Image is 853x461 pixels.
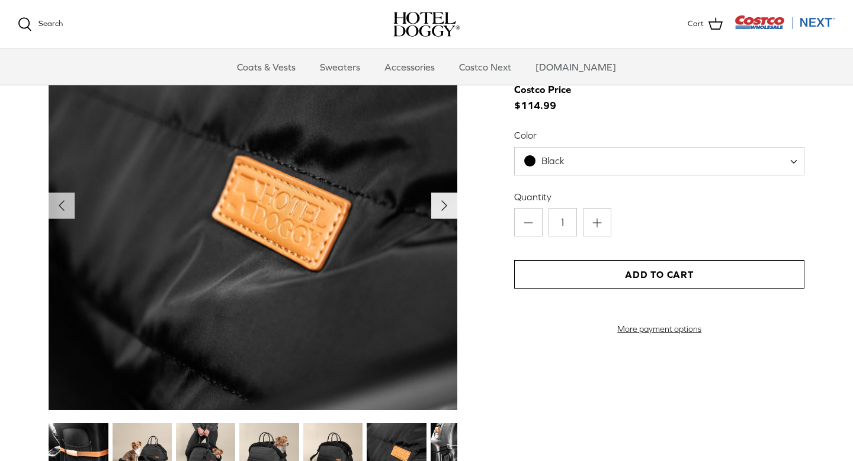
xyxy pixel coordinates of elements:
[514,260,804,289] button: Add to Cart
[374,49,445,85] a: Accessories
[525,49,627,85] a: [DOMAIN_NAME]
[49,193,75,219] button: Previous
[393,12,460,37] a: hoteldoggy.com hoteldoggycom
[735,23,835,31] a: Visit Costco Next
[541,155,565,166] span: Black
[515,155,588,167] span: Black
[514,324,804,334] a: More payment options
[688,18,704,30] span: Cart
[514,82,571,98] div: Costco Price
[39,19,63,28] span: Search
[448,49,522,85] a: Costco Next
[514,129,804,142] label: Color
[309,49,371,85] a: Sweaters
[393,12,460,37] img: hoteldoggycom
[514,82,583,114] span: $114.99
[431,193,457,219] button: Next
[735,15,835,30] img: Costco Next
[514,147,804,175] span: Black
[514,190,804,203] label: Quantity
[549,208,577,236] input: Quantity
[18,17,63,31] a: Search
[226,49,306,85] a: Coats & Vests
[688,17,723,32] a: Cart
